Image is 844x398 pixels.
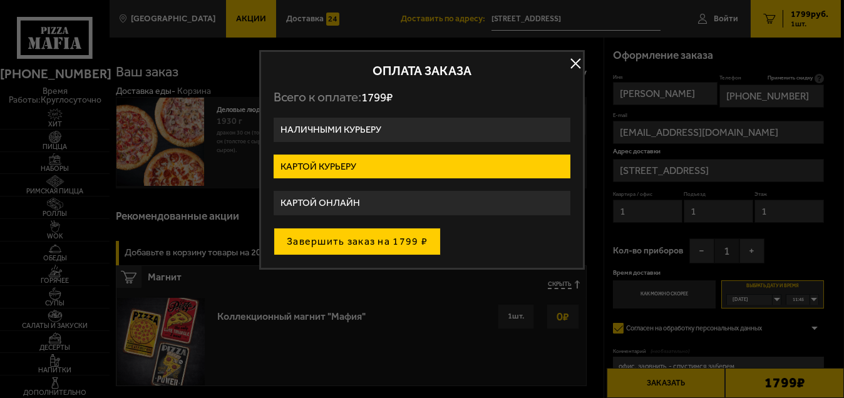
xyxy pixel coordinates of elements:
label: Наличными курьеру [274,118,570,142]
h2: Оплата заказа [274,64,570,77]
p: Всего к оплате: [274,89,570,105]
button: Завершить заказ на 1799 ₽ [274,228,441,255]
label: Картой онлайн [274,191,570,215]
span: 1799 ₽ [361,90,393,105]
label: Картой курьеру [274,155,570,179]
